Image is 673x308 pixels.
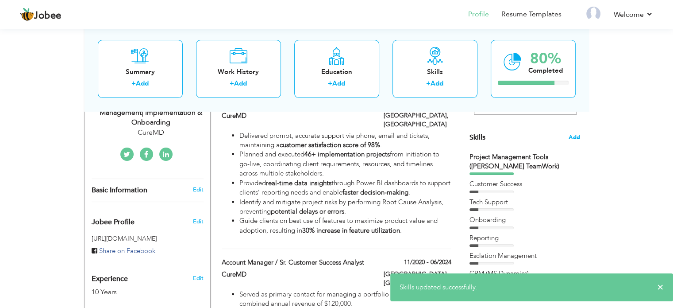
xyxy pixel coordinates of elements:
[280,140,380,149] strong: customer satisfaction score of 98%
[92,275,128,283] span: Experience
[469,269,580,278] div: CRM (MS Dynamics)
[332,79,345,88] a: Add
[384,270,451,288] label: [GEOGRAPHIC_DATA], [GEOGRAPHIC_DATA]
[469,179,580,189] div: Customer Success
[192,274,203,282] a: Edit
[271,207,344,216] strong: potential delays or errors
[85,209,210,231] div: Enhance your career by creating a custom URL for your Jobee public profile.
[614,9,653,20] a: Welcome
[302,226,400,235] strong: 30% increase in feature utilization
[400,67,470,77] div: Skills
[239,150,451,178] li: Planned and executed from initiation to go-live, coordinating client requirements, resources, and...
[92,128,210,138] div: CureMD
[92,218,135,226] span: Jobee Profile
[34,11,62,21] span: Jobee
[234,79,247,88] a: Add
[528,66,563,75] div: Completed
[266,179,331,187] strong: real-time data insights
[131,79,136,89] label: +
[342,188,408,197] strong: faster decision-making
[239,198,451,217] li: Identify and mitigate project risks by performing Root Cause Analysis, preventing .
[105,67,176,77] div: Summary
[657,283,664,292] span: ×
[20,8,34,22] img: jobee.io
[469,198,580,207] div: Tech Support
[192,186,203,194] a: Edit
[569,133,580,142] span: Add
[431,79,443,88] a: Add
[222,258,370,267] label: Account Manager / Sr. Customer Success Analyst
[239,216,451,235] li: Guide clients on best use of features to maximize product value and adoption, resulting in .
[239,131,451,150] li: Delivered prompt, accurate support via phone, email and tickets, maintaining a .
[469,152,580,172] div: Project Management Tools (Trello Jira TeamWork)
[328,79,332,89] label: +
[528,51,563,66] div: 80%
[203,67,274,77] div: Work History
[92,97,210,128] div: Customer Success | Account Management| Implementation & Onboarding
[20,8,62,22] a: Jobee
[230,79,234,89] label: +
[501,9,561,19] a: Resume Templates
[222,270,370,279] label: CureMD
[469,251,580,261] div: Esclation Management
[469,215,580,225] div: Onboarding
[426,79,431,89] label: +
[192,218,203,226] span: Edit
[92,287,183,297] div: 10 Years
[92,235,204,242] h5: [URL][DOMAIN_NAME]
[384,111,451,129] label: [GEOGRAPHIC_DATA], [GEOGRAPHIC_DATA]
[301,67,372,77] div: Education
[468,9,489,19] a: Profile
[469,234,580,243] div: Reporting
[136,79,149,88] a: Add
[239,179,451,198] li: Provided through Power BI dashboards to support clients’ reporting needs and enable .
[404,258,451,267] label: 11/2020 - 06/2024
[469,133,485,142] span: Skills
[304,150,390,159] strong: 46+ implementation projects
[92,187,147,195] span: Basic Information
[222,111,370,121] label: CureMD
[400,283,477,292] span: Skills updated successfully.
[586,7,600,21] img: Profile Img
[99,246,155,255] span: Share on Facebook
